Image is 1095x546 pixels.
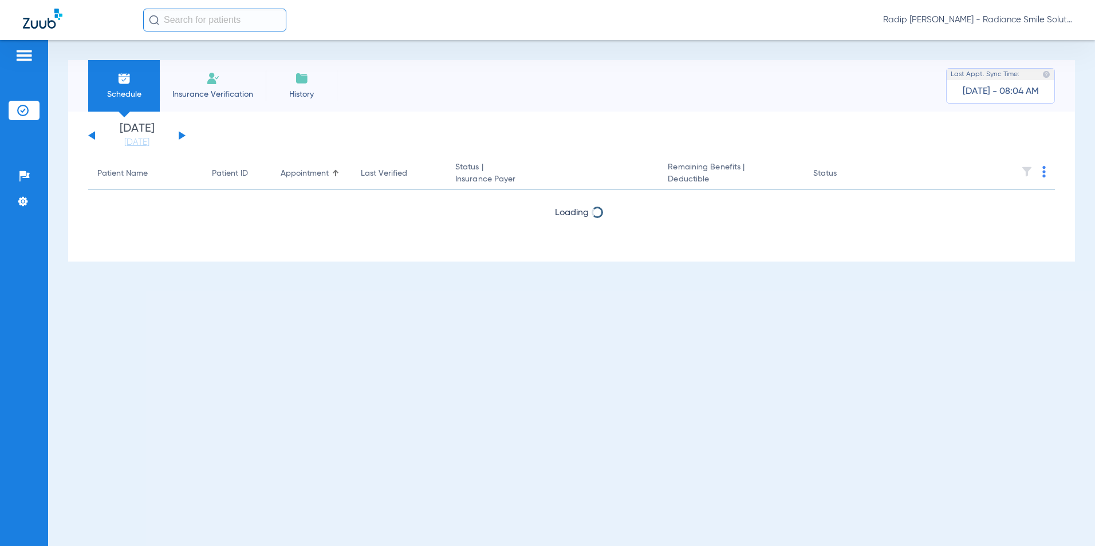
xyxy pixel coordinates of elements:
img: group-dot-blue.svg [1042,166,1046,177]
span: Radip [PERSON_NAME] - Radiance Smile Solutions [883,14,1072,26]
div: Patient Name [97,168,194,180]
span: Schedule [97,89,151,100]
span: Deductible [668,173,794,185]
div: Patient ID [212,168,248,180]
th: Status [804,158,881,190]
img: Schedule [117,72,131,85]
li: [DATE] [103,123,171,148]
div: Appointment [281,168,329,180]
img: Manual Insurance Verification [206,72,220,85]
th: Remaining Benefits | [659,158,803,190]
div: Appointment [281,168,342,180]
img: Search Icon [149,15,159,25]
span: Insurance Verification [168,89,257,100]
input: Search for patients [143,9,286,31]
div: Last Verified [361,168,407,180]
img: hamburger-icon [15,49,33,62]
span: Insurance Payer [455,173,649,185]
img: filter.svg [1021,166,1033,177]
th: Status | [446,158,659,190]
div: Last Verified [361,168,437,180]
span: History [274,89,329,100]
a: [DATE] [103,137,171,148]
img: last sync help info [1042,70,1050,78]
div: Patient Name [97,168,148,180]
img: Zuub Logo [23,9,62,29]
span: Loading [555,208,589,217]
div: Patient ID [212,168,262,180]
img: History [295,72,309,85]
span: [DATE] - 08:04 AM [963,86,1039,97]
span: Last Appt. Sync Time: [951,69,1019,80]
iframe: Chat Widget [1038,491,1095,546]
